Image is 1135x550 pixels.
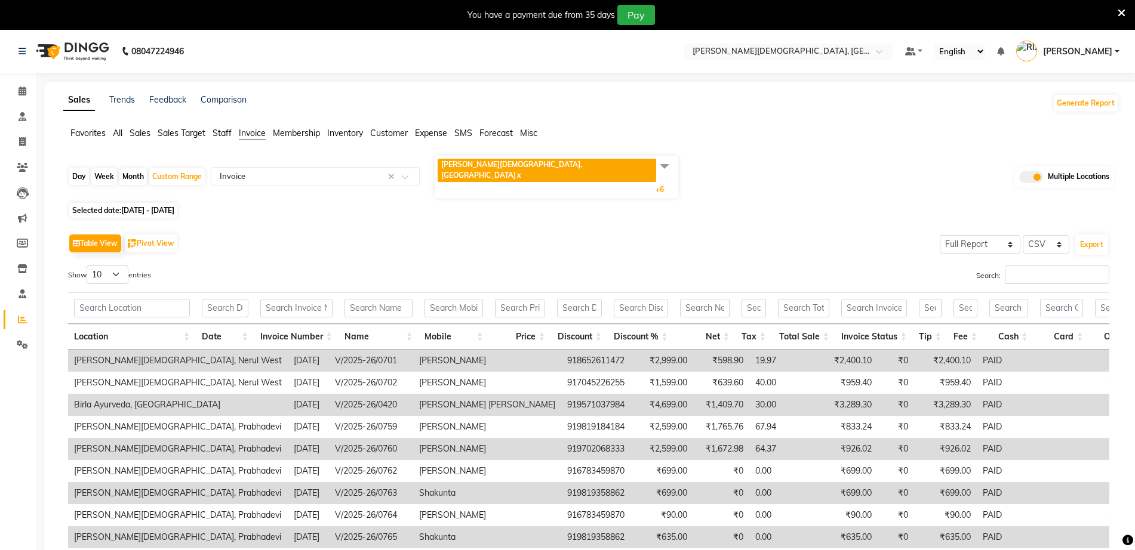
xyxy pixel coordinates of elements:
[919,299,942,317] input: Search Tip
[288,350,329,372] td: [DATE]
[630,504,693,526] td: ₹90.00
[656,185,673,194] span: +6
[977,394,1054,416] td: PAID
[254,324,339,350] th: Invoice Number: activate to sort column ascending
[1089,372,1125,394] td: ₹0
[693,416,749,438] td: ₹1,765.76
[878,482,914,504] td: ₹0
[1075,234,1108,255] button: Export
[273,128,320,138] span: Membership
[1089,460,1125,482] td: ₹0
[977,438,1054,460] td: PAID
[1089,350,1125,372] td: ₹0
[329,504,413,526] td: V/2025-26/0764
[815,350,878,372] td: ₹2,400.10
[68,394,288,416] td: Birla Ayurveda, [GEOGRAPHIC_DATA]
[329,394,413,416] td: V/2025-26/0420
[977,350,1054,372] td: PAID
[693,438,749,460] td: ₹1,672.98
[948,324,983,350] th: Fee: activate to sort column ascending
[561,416,630,438] td: 919819184184
[977,416,1054,438] td: PAID
[329,416,413,438] td: V/2025-26/0759
[158,128,205,138] span: Sales Target
[68,372,288,394] td: [PERSON_NAME][DEMOGRAPHIC_DATA], Nerul West
[121,206,174,215] span: [DATE] - [DATE]
[561,394,630,416] td: 919571037984
[815,482,878,504] td: ₹699.00
[467,9,615,21] div: You have a payment due from 35 days
[68,482,288,504] td: [PERSON_NAME][DEMOGRAPHIC_DATA], Prabhadevi
[69,168,89,185] div: Day
[630,460,693,482] td: ₹699.00
[989,299,1028,317] input: Search Cash
[878,394,914,416] td: ₹0
[749,394,815,416] td: 30.00
[91,168,117,185] div: Week
[413,350,561,372] td: [PERSON_NAME]
[914,394,977,416] td: ₹3,289.30
[149,168,205,185] div: Custom Range
[479,128,513,138] span: Forecast
[630,372,693,394] td: ₹1,599.00
[841,299,907,317] input: Search Invoice Status
[329,526,413,548] td: V/2025-26/0765
[69,234,121,252] button: Table View
[413,482,561,504] td: Shakunta
[201,94,247,105] a: Comparison
[693,504,749,526] td: ₹0
[339,324,419,350] th: Name: activate to sort column ascending
[239,128,266,138] span: Invoice
[630,416,693,438] td: ₹2,599.00
[1089,394,1125,416] td: ₹0
[561,482,630,504] td: 919819358862
[914,438,977,460] td: ₹926.02
[425,299,483,317] input: Search Mobile
[749,416,815,438] td: 67.94
[1054,95,1118,112] button: Generate Report
[772,324,835,350] th: Total Sale: activate to sort column ascending
[749,350,815,372] td: 19.97
[441,160,582,180] span: [PERSON_NAME][DEMOGRAPHIC_DATA], [GEOGRAPHIC_DATA]
[778,299,829,317] input: Search Total Sale
[329,460,413,482] td: V/2025-26/0762
[878,526,914,548] td: ₹0
[630,482,693,504] td: ₹699.00
[119,168,147,185] div: Month
[63,89,95,111] a: Sales
[815,372,878,394] td: ₹959.40
[419,324,489,350] th: Mobile: activate to sort column ascending
[561,526,630,548] td: 919819358862
[749,504,815,526] td: 0.00
[914,482,977,504] td: ₹699.00
[70,128,106,138] span: Favorites
[413,394,561,416] td: [PERSON_NAME] [PERSON_NAME]
[413,460,561,482] td: [PERSON_NAME]
[815,460,878,482] td: ₹699.00
[495,299,545,317] input: Search Price
[674,324,736,350] th: Net: activate to sort column ascending
[128,239,137,248] img: pivot.png
[288,482,329,504] td: [DATE]
[68,460,288,482] td: [PERSON_NAME][DEMOGRAPHIC_DATA], Prabhadevi
[693,372,749,394] td: ₹639.60
[69,203,177,218] span: Selected date:
[413,504,561,526] td: [PERSON_NAME]
[288,504,329,526] td: [DATE]
[516,171,521,180] a: x
[68,324,196,350] th: Location: activate to sort column ascending
[977,526,1054,548] td: PAID
[288,460,329,482] td: [DATE]
[749,438,815,460] td: 64.37
[1043,45,1112,58] span: [PERSON_NAME]
[68,416,288,438] td: [PERSON_NAME][DEMOGRAPHIC_DATA], Prabhadevi
[914,350,977,372] td: ₹2,400.10
[329,372,413,394] td: V/2025-26/0702
[413,372,561,394] td: [PERSON_NAME]
[693,460,749,482] td: ₹0
[914,372,977,394] td: ₹959.40
[1016,41,1037,61] img: Rizwana
[329,350,413,372] td: V/2025-26/0701
[878,460,914,482] td: ₹0
[693,350,749,372] td: ₹598.90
